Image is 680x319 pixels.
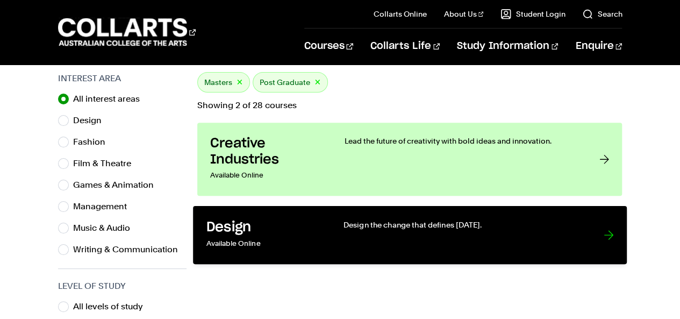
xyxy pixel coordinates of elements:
label: Fashion [73,134,114,150]
a: Study Information [457,29,558,64]
div: Go to homepage [58,17,196,47]
a: Student Login [500,9,565,19]
label: Writing & Communication [73,242,187,257]
h3: Interest Area [58,72,187,85]
label: Management [73,199,135,214]
a: Collarts Life [370,29,440,64]
p: Available Online [210,168,323,183]
p: Showing 2 of 28 courses [197,101,622,110]
a: About Us [444,9,484,19]
a: Courses [304,29,353,64]
button: × [237,76,243,89]
a: Creative Industries Available Online Lead the future of creativity with bold ideas and innovation. [197,123,622,196]
div: Masters [197,72,250,93]
a: Search [582,9,622,19]
p: Available Online [206,236,321,251]
label: All levels of study [73,299,152,314]
a: Enquire [575,29,622,64]
label: All interest areas [73,91,148,107]
label: Design [73,113,110,128]
div: Post Graduate [253,72,328,93]
p: Design the change that defines [DATE]. [343,219,582,230]
label: Film & Theatre [73,156,140,171]
a: Design Available Online Design the change that defines [DATE]. [193,206,627,264]
h3: Creative Industries [210,136,323,168]
label: Games & Animation [73,178,162,193]
a: Collarts Online [374,9,427,19]
button: × [314,76,321,89]
p: Lead the future of creativity with bold ideas and innovation. [345,136,578,146]
h3: Design [206,219,321,236]
h3: Level of Study [58,280,187,293]
label: Music & Audio [73,221,139,236]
